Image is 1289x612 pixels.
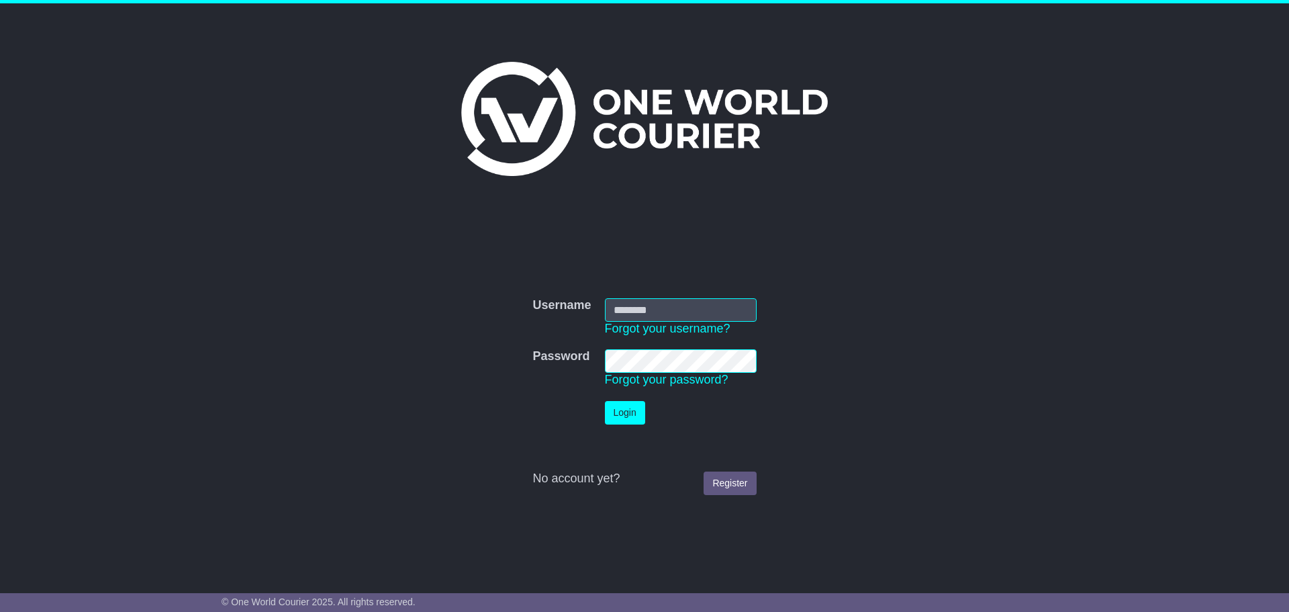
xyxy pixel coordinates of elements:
a: Forgot your username? [605,322,730,335]
img: One World [461,62,828,176]
a: Forgot your password? [605,373,728,386]
label: Username [532,298,591,313]
button: Login [605,401,645,425]
span: © One World Courier 2025. All rights reserved. [222,597,416,607]
label: Password [532,349,589,364]
a: Register [704,472,756,495]
div: No account yet? [532,472,756,486]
